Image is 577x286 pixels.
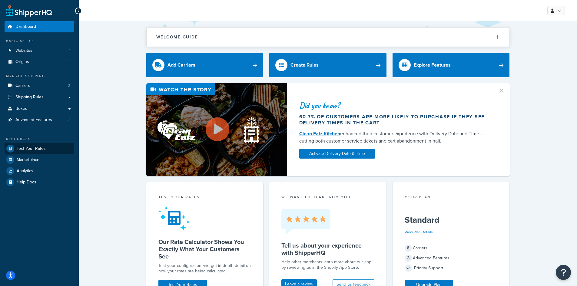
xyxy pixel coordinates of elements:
a: Explore Features [393,53,510,77]
span: Advanced Features [15,117,52,123]
h5: Our Rate Calculator Shows You Exactly What Your Customers See [158,238,251,260]
span: Origins [15,59,29,64]
div: enhanced their customer experience with Delivery Date and Time — cutting both customer service ti... [299,130,491,145]
a: Help Docs [5,177,74,188]
div: Test your rates [158,194,251,201]
p: we want to hear from you [281,194,374,200]
span: Help Docs [17,180,36,185]
a: View Plan Details [405,229,433,235]
li: Advanced Features [5,114,74,126]
div: Advanced Features [405,254,498,262]
p: Help other merchants learn more about our app by reviewing us in the Shopify App Store. [281,259,374,270]
li: Origins [5,56,74,67]
span: 6 [405,245,412,252]
a: Shipping Rules [5,92,74,103]
div: Priority Support [405,264,498,272]
a: Advanced Features2 [5,114,74,126]
span: 1 [69,48,70,53]
div: Resources [5,136,74,142]
span: Dashboard [15,24,36,29]
div: Carriers [405,244,498,252]
div: Explore Features [414,61,451,69]
a: Clean Eatz Kitchen [299,130,340,137]
div: Create Rules [290,61,319,69]
button: Open Resource Center [556,265,571,280]
a: Analytics [5,166,74,176]
span: Boxes [15,106,27,111]
a: Boxes [5,103,74,114]
img: Video thumbnail [146,83,287,176]
span: Carriers [15,83,30,88]
div: Test your configuration and get in-depth detail on how your rates are being calculated. [158,263,251,274]
div: Manage Shipping [5,74,74,79]
div: Basic Setup [5,38,74,44]
span: Test Your Rates [17,146,46,151]
a: Activate Delivery Date & Time [299,149,375,159]
a: Dashboard [5,21,74,32]
span: 1 [69,59,70,64]
a: Origins1 [5,56,74,67]
li: Websites [5,45,74,56]
span: Shipping Rules [15,95,44,100]
h5: Standard [405,215,498,225]
div: Add Carriers [167,61,195,69]
span: 2 [68,117,70,123]
div: 60.7% of customers are more likely to purchase if they see delivery times in the cart [299,114,491,126]
a: Create Rules [269,53,386,77]
span: 2 [68,83,70,88]
a: Test Your Rates [5,143,74,154]
div: Your Plan [405,194,498,201]
a: Marketplace [5,154,74,165]
span: Websites [15,48,32,53]
h2: Welcome Guide [156,35,198,39]
a: Websites1 [5,45,74,56]
span: 3 [405,255,412,262]
a: Add Carriers [146,53,264,77]
button: Welcome Guide [147,28,509,47]
div: Did you know? [299,101,491,110]
span: Analytics [17,169,33,174]
a: Carriers2 [5,80,74,91]
h5: Tell us about your experience with ShipperHQ [281,242,374,256]
li: Carriers [5,80,74,91]
span: Marketplace [17,157,39,163]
